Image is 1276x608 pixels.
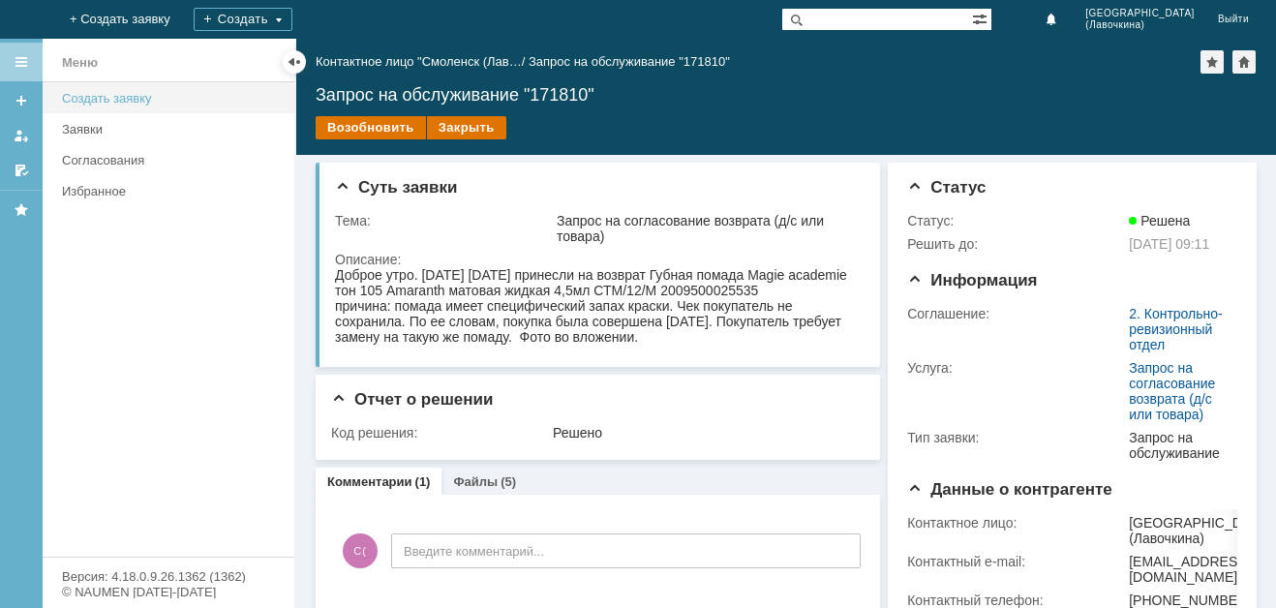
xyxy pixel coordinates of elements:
a: Создать заявку [54,83,290,113]
a: Создать заявку [6,85,37,116]
a: Запрос на согласование возврата (д/с или товара) [1129,360,1215,422]
span: (Лавочкина) [1085,19,1195,31]
div: Согласования [62,153,283,167]
span: Статус [907,178,986,197]
div: [GEOGRAPHIC_DATA] (Лавочкина) [1129,515,1270,546]
div: Тема: [335,213,553,228]
div: Услуга: [907,360,1125,376]
div: Статус: [907,213,1125,228]
div: Запрос на обслуживание "171810" [316,85,1257,105]
div: Решить до: [907,236,1125,252]
div: Запрос на обслуживание "171810" [529,54,730,69]
div: (5) [501,474,516,489]
div: [EMAIL_ADDRESS][DOMAIN_NAME] [1129,554,1270,585]
div: Избранное [62,184,261,198]
div: Создать заявку [62,91,283,106]
a: Контактное лицо "Смоленск (Лав… [316,54,522,69]
div: © NAUMEN [DATE]-[DATE] [62,586,275,598]
span: С( [343,533,378,568]
div: Решено [553,425,856,441]
span: Суть заявки [335,178,457,197]
span: Расширенный поиск [972,9,991,27]
div: Создать [194,8,292,31]
a: Файлы [453,474,498,489]
div: Контактный телефон: [907,593,1125,608]
div: / [316,54,529,69]
div: Код решения: [331,425,549,441]
a: 2. Контрольно-ревизионный отдел [1129,306,1223,352]
a: Комментарии [327,474,412,489]
span: Данные о контрагенте [907,480,1112,499]
a: Заявки [54,114,290,144]
a: Согласования [54,145,290,175]
div: Сделать домашней страницей [1232,50,1256,74]
div: Контактное лицо: [907,515,1125,531]
div: Скрыть меню [283,50,306,74]
a: Мои заявки [6,120,37,151]
span: [GEOGRAPHIC_DATA] [1085,8,1195,19]
div: Контактный e-mail: [907,554,1125,569]
span: [DATE] 09:11 [1129,236,1209,252]
span: Отчет о решении [331,390,493,409]
div: Тип заявки: [907,430,1125,445]
div: Запрос на обслуживание [1129,430,1230,461]
div: Версия: 4.18.0.9.26.1362 (1362) [62,570,275,583]
div: Запрос на согласование возврата (д/с или товара) [557,213,856,244]
span: Информация [907,271,1037,289]
div: Описание: [335,252,860,267]
div: Меню [62,51,98,75]
span: Решена [1129,213,1190,228]
a: Мои согласования [6,155,37,186]
div: Добавить в избранное [1200,50,1224,74]
div: (1) [415,474,431,489]
div: Соглашение: [907,306,1125,321]
div: Заявки [62,122,283,137]
div: [PHONE_NUMBER] [1129,593,1270,608]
